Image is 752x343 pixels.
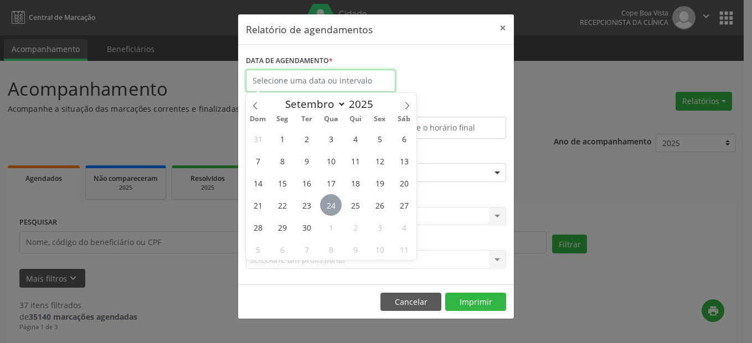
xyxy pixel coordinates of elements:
[320,238,342,260] span: Outubro 8, 2025
[247,128,269,149] span: Agosto 31, 2025
[393,194,415,216] span: Setembro 27, 2025
[296,216,317,238] span: Setembro 30, 2025
[492,14,514,41] button: Close
[271,128,293,149] span: Setembro 1, 2025
[392,116,416,123] span: Sáb
[369,128,390,149] span: Setembro 5, 2025
[247,194,269,216] span: Setembro 21, 2025
[445,293,506,311] button: Imprimir
[271,150,293,171] span: Setembro 8, 2025
[270,116,295,123] span: Seg
[320,150,342,171] span: Setembro 10, 2025
[320,194,342,216] span: Setembro 24, 2025
[296,172,317,194] span: Setembro 16, 2025
[280,96,346,112] select: Month
[246,22,373,37] h5: Relatório de agendamentos
[320,128,342,149] span: Setembro 3, 2025
[247,150,269,171] span: Setembro 7, 2025
[393,238,415,260] span: Outubro 11, 2025
[247,172,269,194] span: Setembro 14, 2025
[393,172,415,194] span: Setembro 20, 2025
[271,216,293,238] span: Setembro 29, 2025
[343,116,368,123] span: Qui
[247,238,269,260] span: Outubro 5, 2025
[271,194,293,216] span: Setembro 22, 2025
[320,172,342,194] span: Setembro 17, 2025
[246,70,395,92] input: Selecione uma data ou intervalo
[296,150,317,171] span: Setembro 9, 2025
[296,194,317,216] span: Setembro 23, 2025
[296,128,317,149] span: Setembro 2, 2025
[320,216,342,238] span: Outubro 1, 2025
[379,117,506,139] input: Selecione o horário final
[369,216,390,238] span: Outubro 3, 2025
[393,150,415,171] span: Setembro 13, 2025
[346,97,383,111] input: Year
[247,216,269,238] span: Setembro 28, 2025
[344,216,366,238] span: Outubro 2, 2025
[295,116,319,123] span: Ter
[393,128,415,149] span: Setembro 6, 2025
[319,116,343,123] span: Qua
[369,150,390,171] span: Setembro 12, 2025
[344,238,366,260] span: Outubro 9, 2025
[344,172,366,194] span: Setembro 18, 2025
[344,150,366,171] span: Setembro 11, 2025
[296,238,317,260] span: Outubro 7, 2025
[271,172,293,194] span: Setembro 15, 2025
[246,53,333,70] label: DATA DE AGENDAMENTO
[271,238,293,260] span: Outubro 6, 2025
[369,238,390,260] span: Outubro 10, 2025
[368,116,392,123] span: Sex
[379,100,506,117] label: ATÉ
[344,128,366,149] span: Setembro 4, 2025
[369,194,390,216] span: Setembro 26, 2025
[246,116,270,123] span: Dom
[344,194,366,216] span: Setembro 25, 2025
[369,172,390,194] span: Setembro 19, 2025
[380,293,441,311] button: Cancelar
[393,216,415,238] span: Outubro 4, 2025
